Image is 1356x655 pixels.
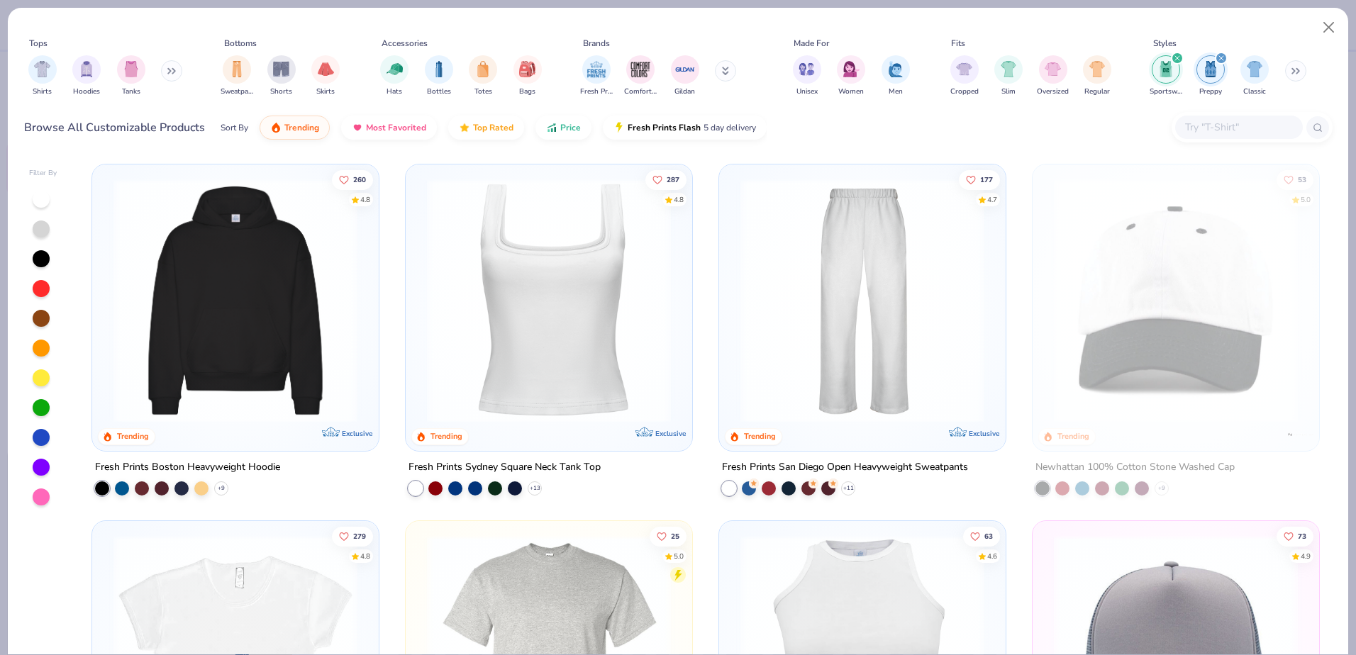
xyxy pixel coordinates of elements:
div: Fresh Prints San Diego Open Heavyweight Sweatpants [722,459,968,476]
div: Styles [1153,37,1177,50]
span: Oversized [1037,86,1069,97]
div: Brands [583,37,610,50]
input: Try "T-Shirt" [1184,119,1293,135]
img: Sportswear Image [1158,61,1174,77]
div: 4.8 [361,551,371,561]
img: Hoodies Image [79,61,94,77]
div: filter for Men [882,55,910,97]
span: 279 [354,532,367,539]
div: filter for Unisex [793,55,821,97]
span: Fresh Prints [580,86,613,97]
div: Tops [29,37,48,50]
button: filter button [671,55,699,97]
span: Skirts [316,86,335,97]
img: Bottles Image [431,61,447,77]
button: filter button [994,55,1023,97]
button: Price [535,116,591,140]
span: 63 [984,532,993,539]
img: Fresh Prints Image [586,59,607,80]
div: Filter By [29,168,57,179]
img: 91acfc32-fd48-4d6b-bdad-a4c1a30ac3fc [106,179,365,422]
div: filter for Bags [513,55,542,97]
span: Gildan [674,86,695,97]
img: Regular Image [1089,61,1106,77]
div: 4.9 [1301,551,1311,561]
div: filter for Shorts [267,55,296,97]
span: Totes [474,86,492,97]
img: Newhattan logo [1286,420,1314,449]
span: Exclusive [655,429,686,438]
div: Bottoms [224,37,257,50]
button: filter button [311,55,340,97]
div: filter for Slim [994,55,1023,97]
button: filter button [1150,55,1182,97]
img: Comfort Colors Image [630,59,651,80]
button: filter button [513,55,542,97]
button: filter button [72,55,101,97]
img: trending.gif [270,122,282,133]
div: 4.7 [987,194,997,205]
div: filter for Sportswear [1150,55,1182,97]
img: Unisex Image [799,61,815,77]
span: Hats [387,86,402,97]
button: filter button [267,55,296,97]
button: filter button [580,55,613,97]
span: Slim [1001,86,1016,97]
img: most_fav.gif [352,122,363,133]
span: 260 [354,176,367,183]
button: filter button [1083,55,1111,97]
span: Regular [1084,86,1110,97]
button: filter button [624,55,657,97]
span: 53 [1298,176,1306,183]
div: filter for Cropped [950,55,979,97]
img: Skirts Image [318,61,334,77]
img: Classic Image [1247,61,1263,77]
span: + 9 [218,484,225,493]
img: Oversized Image [1045,61,1061,77]
img: Cropped Image [956,61,972,77]
div: filter for Regular [1083,55,1111,97]
span: Comfort Colors [624,86,657,97]
span: Classic [1243,86,1266,97]
div: Fresh Prints Sydney Square Neck Tank Top [409,459,601,476]
span: Sportswear [1150,86,1182,97]
div: filter for Preppy [1196,55,1225,97]
img: 94a2aa95-cd2b-4983-969b-ecd512716e9a [420,179,678,422]
button: Fresh Prints Flash5 day delivery [603,116,767,140]
span: Bottles [427,86,451,97]
div: filter for Oversized [1037,55,1069,97]
button: filter button [1037,55,1069,97]
div: 5.0 [1301,194,1311,205]
span: 177 [980,176,993,183]
div: filter for Skirts [311,55,340,97]
span: Most Favorited [366,122,426,133]
button: filter button [469,55,497,97]
div: filter for Comfort Colors [624,55,657,97]
button: filter button [117,55,145,97]
span: Price [560,122,581,133]
img: 63ed7c8a-03b3-4701-9f69-be4b1adc9c5f [678,179,936,422]
img: Preppy Image [1203,61,1218,77]
img: Gildan Image [674,59,696,80]
button: Like [1277,169,1313,189]
span: Bags [519,86,535,97]
div: 5.0 [674,551,684,561]
img: Tanks Image [123,61,139,77]
img: Shirts Image [34,61,50,77]
img: cab69ba6-afd8-400d-8e2e-70f011a551d3 [991,179,1249,422]
img: Shorts Image [273,61,289,77]
span: Exclusive [969,429,999,438]
img: TopRated.gif [459,122,470,133]
div: filter for Bottles [425,55,453,97]
img: Totes Image [475,61,491,77]
span: Shorts [270,86,292,97]
div: filter for Sweatpants [221,55,253,97]
span: Top Rated [473,122,513,133]
div: filter for Gildan [671,55,699,97]
button: filter button [950,55,979,97]
span: Tanks [122,86,140,97]
button: Like [1277,526,1313,546]
div: 4.8 [361,194,371,205]
span: Hoodies [73,86,100,97]
span: Shirts [33,86,52,97]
